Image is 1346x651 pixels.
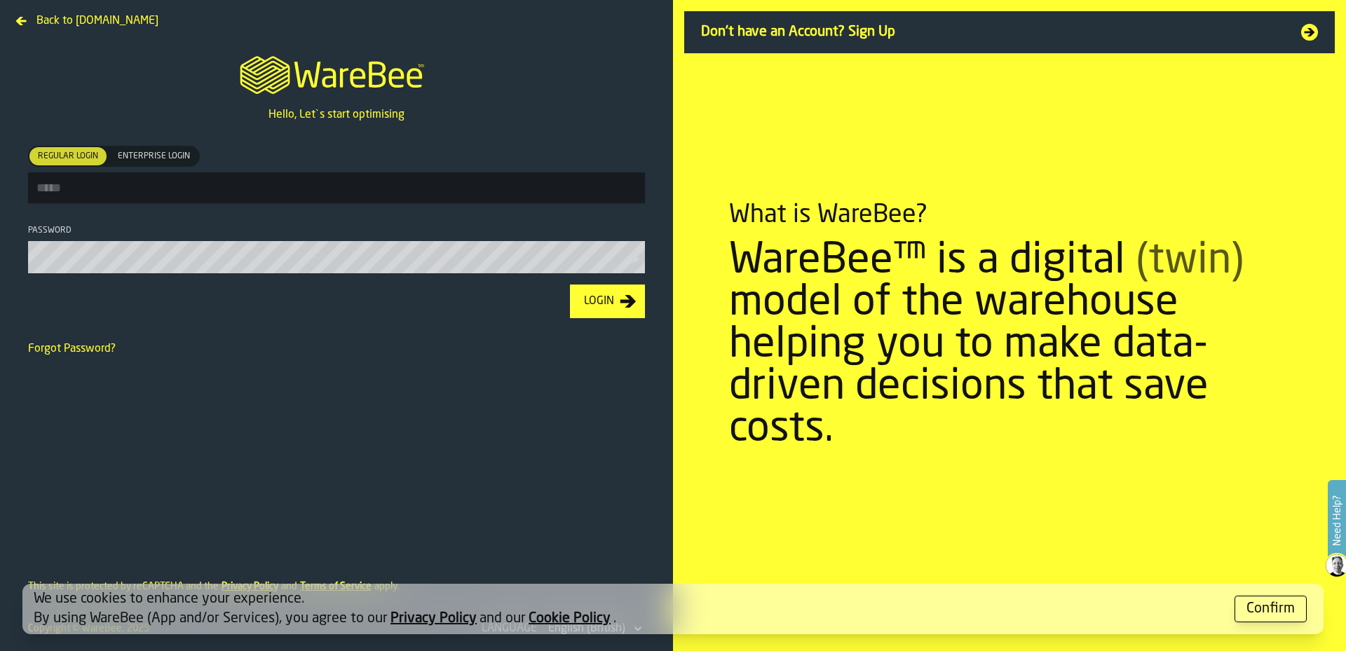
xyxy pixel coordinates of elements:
[28,146,645,203] label: button-toolbar-[object Object]
[390,612,477,626] a: Privacy Policy
[11,11,164,22] a: Back to [DOMAIN_NAME]
[1246,599,1295,619] div: Confirm
[1136,240,1244,282] span: (twin)
[22,584,1324,634] div: alert-[object Object]
[268,107,405,123] p: Hello, Let`s start optimising
[28,226,645,273] label: button-toolbar-Password
[578,293,620,310] div: Login
[28,343,116,355] a: Forgot Password?
[1235,596,1307,622] button: button-
[36,13,158,29] span: Back to [DOMAIN_NAME]
[28,146,108,167] label: button-switch-multi-Regular Login
[109,147,198,165] div: thumb
[32,150,104,163] span: Regular Login
[684,11,1335,53] a: Don't have an Account? Sign Up
[1329,481,1345,560] label: Need Help?
[34,589,1223,629] div: We use cookies to enhance your experience. By using WareBee (App and/or Services), you agree to o...
[108,146,200,167] label: button-switch-multi-Enterprise Login
[625,252,642,266] button: button-toolbar-Password
[701,22,1284,42] span: Don't have an Account? Sign Up
[227,39,445,107] a: logo-header
[28,172,645,203] input: button-toolbar-[object Object]
[529,612,611,626] a: Cookie Policy
[729,201,927,229] div: What is WareBee?
[29,147,107,165] div: thumb
[28,241,645,273] input: button-toolbar-Password
[28,226,645,235] div: Password
[570,285,645,318] button: button-Login
[112,150,196,163] span: Enterprise Login
[729,240,1290,451] div: WareBee™ is a digital model of the warehouse helping you to make data-driven decisions that save ...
